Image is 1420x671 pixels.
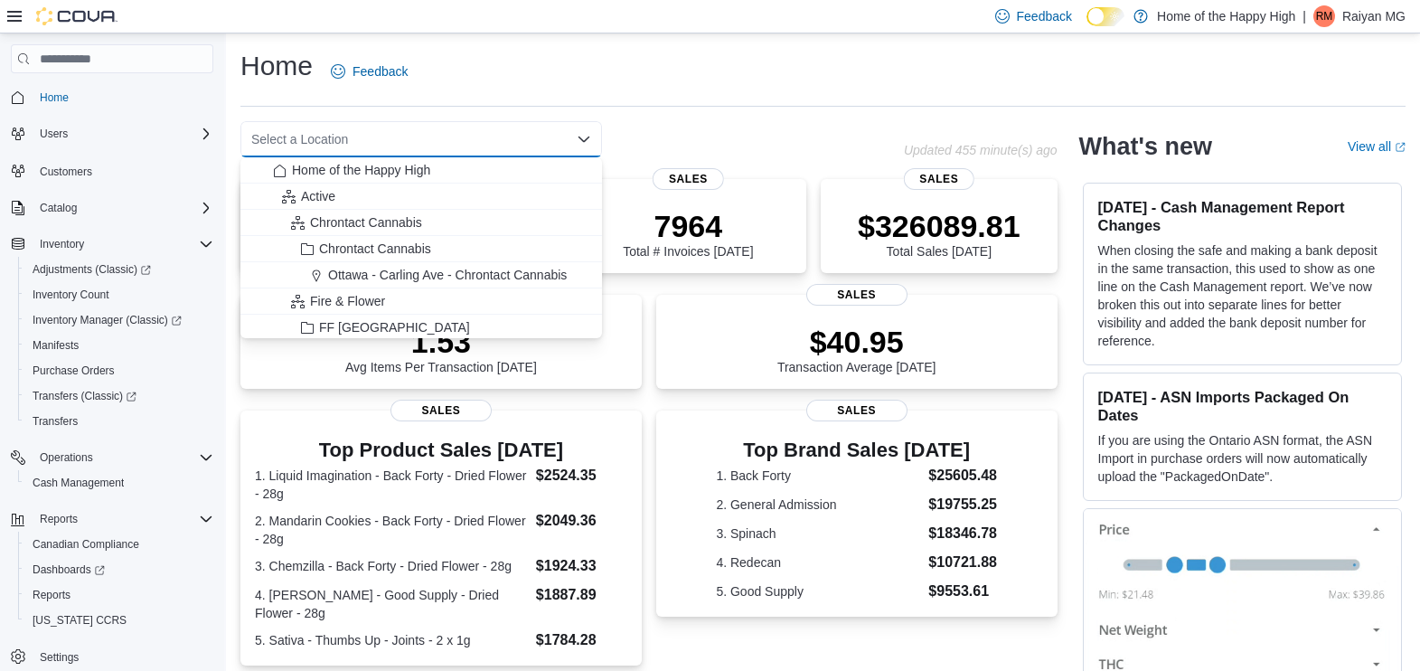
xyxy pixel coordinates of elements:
[33,86,213,109] span: Home
[33,313,182,327] span: Inventory Manager (Classic)
[716,496,921,514] dt: 2. General Admission
[18,557,221,582] a: Dashboards
[1098,388,1387,424] h3: [DATE] - ASN Imports Packaged On Dates
[240,315,602,341] button: FF [GEOGRAPHIC_DATA]
[4,195,221,221] button: Catalog
[255,557,529,575] dt: 3. Chemzilla - Back Forty - Dried Flower - 28g
[25,335,86,356] a: Manifests
[33,588,71,602] span: Reports
[33,338,79,353] span: Manifests
[33,562,105,577] span: Dashboards
[40,237,84,251] span: Inventory
[255,467,529,503] dt: 1. Liquid Imagination - Back Forty - Dried Flower - 28g
[240,157,602,184] button: Home of the Happy High
[928,494,997,515] dd: $19755.25
[255,512,529,548] dt: 2. Mandarin Cookies - Back Forty - Dried Flower - 28g
[36,7,118,25] img: Cova
[18,470,221,496] button: Cash Management
[858,208,1020,244] p: $326089.81
[25,472,213,494] span: Cash Management
[240,48,313,84] h1: Home
[319,318,470,336] span: FF [GEOGRAPHIC_DATA]
[25,284,213,306] span: Inventory Count
[33,447,213,468] span: Operations
[33,476,124,490] span: Cash Management
[858,208,1020,259] div: Total Sales [DATE]
[18,307,221,333] a: Inventory Manager (Classic)
[40,201,77,215] span: Catalog
[310,213,422,232] span: Chrontact Cannabis
[33,123,75,145] button: Users
[33,123,213,145] span: Users
[33,197,213,219] span: Catalog
[33,159,213,182] span: Customers
[928,523,997,544] dd: $18346.78
[536,555,627,577] dd: $1924.33
[4,84,221,110] button: Home
[301,187,335,205] span: Active
[18,608,221,633] button: [US_STATE] CCRS
[1098,431,1387,486] p: If you are using the Ontario ASN format, the ASN Import in purchase orders will now automatically...
[25,411,85,432] a: Transfers
[25,360,122,382] a: Purchase Orders
[1098,198,1387,234] h3: [DATE] - Cash Management Report Changes
[345,324,537,360] p: 1.53
[18,383,221,409] a: Transfers (Classic)
[716,553,921,572] dt: 4. Redecan
[240,262,602,288] button: Ottawa - Carling Ave - Chrontact Cannabis
[536,584,627,606] dd: $1887.89
[25,610,134,631] a: [US_STATE] CCRS
[255,586,529,622] dt: 4. [PERSON_NAME] - Good Supply - Dried Flower - 28g
[25,559,112,581] a: Dashboards
[4,445,221,470] button: Operations
[25,584,213,606] span: Reports
[1098,241,1387,350] p: When closing the safe and making a bank deposit in the same transaction, this used to show as one...
[577,132,591,146] button: Close list of options
[353,62,408,80] span: Feedback
[319,240,431,258] span: Chrontact Cannabis
[345,324,537,374] div: Avg Items Per Transaction [DATE]
[623,208,753,259] div: Total # Invoices [DATE]
[536,629,627,651] dd: $1784.28
[18,282,221,307] button: Inventory Count
[310,292,385,310] span: Fire & Flower
[25,534,146,555] a: Canadian Compliance
[40,512,78,526] span: Reports
[716,525,921,543] dt: 3. Spinach
[716,467,921,485] dt: 1. Back Forty
[904,168,974,190] span: Sales
[240,236,602,262] button: Chrontact Cannabis
[33,414,78,429] span: Transfers
[240,288,602,315] button: Fire & Flower
[25,610,213,631] span: Washington CCRS
[18,532,221,557] button: Canadian Compliance
[25,534,213,555] span: Canadian Compliance
[255,439,627,461] h3: Top Product Sales [DATE]
[25,385,144,407] a: Transfers (Classic)
[1348,139,1406,154] a: View allExternal link
[536,465,627,487] dd: $2524.35
[716,439,997,461] h3: Top Brand Sales [DATE]
[777,324,936,360] p: $40.95
[928,581,997,602] dd: $9553.61
[40,127,68,141] span: Users
[928,465,997,487] dd: $25605.48
[928,552,997,573] dd: $10721.88
[18,333,221,358] button: Manifests
[33,537,139,552] span: Canadian Compliance
[33,646,213,668] span: Settings
[240,210,602,236] button: Chrontact Cannabis
[777,324,936,374] div: Transaction Average [DATE]
[18,257,221,282] a: Adjustments (Classic)
[4,506,221,532] button: Reports
[1395,142,1406,153] svg: External link
[4,157,221,184] button: Customers
[324,53,415,90] a: Feedback
[40,650,79,665] span: Settings
[40,165,92,179] span: Customers
[4,121,221,146] button: Users
[25,472,131,494] a: Cash Management
[25,360,213,382] span: Purchase Orders
[1017,7,1072,25] span: Feedback
[33,647,86,668] a: Settings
